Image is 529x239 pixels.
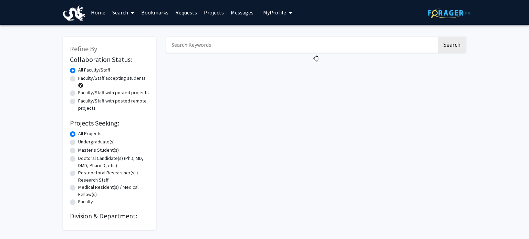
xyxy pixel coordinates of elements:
[438,37,466,53] button: Search
[78,66,110,74] label: All Faculty/Staff
[310,53,322,65] img: Loading
[138,0,172,24] a: Bookmarks
[227,0,257,24] a: Messages
[78,97,149,112] label: Faculty/Staff with posted remote projects
[70,119,149,127] h2: Projects Seeking:
[263,9,286,16] span: My Profile
[78,146,119,154] label: Master's Student(s)
[70,55,149,64] h2: Collaboration Status:
[87,0,109,24] a: Home
[78,138,115,145] label: Undergraduate(s)
[172,0,200,24] a: Requests
[166,37,437,53] input: Search Keywords
[78,169,149,184] label: Postdoctoral Researcher(s) / Research Staff
[78,198,93,205] label: Faculty
[166,65,466,80] nav: Page navigation
[78,130,102,137] label: All Projects
[200,0,227,24] a: Projects
[109,0,138,24] a: Search
[78,75,146,82] label: Faculty/Staff accepting students
[78,155,149,169] label: Doctoral Candidate(s) (PhD, MD, DMD, PharmD, etc.)
[70,212,149,220] h2: Division & Department:
[63,6,85,21] img: Drexel University Logo
[70,44,97,53] span: Refine By
[78,89,149,96] label: Faculty/Staff with posted projects
[78,184,149,198] label: Medical Resident(s) / Medical Fellow(s)
[428,8,471,18] img: ForagerOne Logo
